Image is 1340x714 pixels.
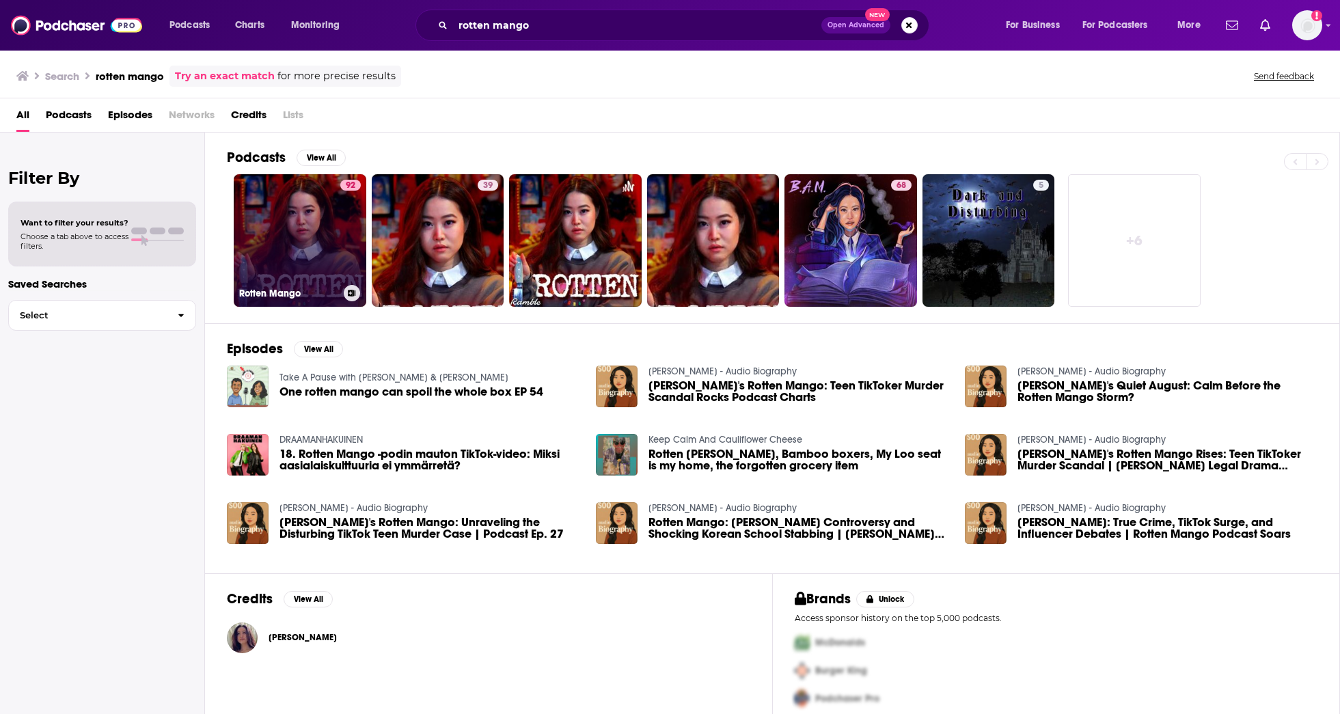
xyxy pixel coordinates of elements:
a: One rotten mango can spoil the whole box EP 54 [279,386,543,398]
a: Stephanie Soo's Quiet August: Calm Before the Rotten Mango Storm? [1017,380,1317,403]
a: Episodes [108,104,152,132]
a: Stephanie Soo's Quiet August: Calm Before the Rotten Mango Storm? [965,366,1007,407]
span: Want to filter your results? [20,218,128,228]
span: Rotten [PERSON_NAME], Bamboo boxers, My Loo seat is my home, the forgotten grocery item [648,448,948,471]
span: [PERSON_NAME] [269,632,337,643]
img: Rotten Mango: Gabby Petito Controversy and Shocking Korean School Stabbing | Stephanie Soo Podcast [596,502,638,544]
a: Stephanie Soo - Audio Biography [648,366,797,377]
span: [PERSON_NAME]: True Crime, TikTok Surge, and Influencer Debates | Rotten Mango Podcast Soars [1017,517,1317,540]
button: open menu [1168,14,1218,36]
input: Search podcasts, credits, & more... [453,14,821,36]
span: Networks [169,104,215,132]
span: More [1177,16,1201,35]
h2: Filter By [8,168,196,188]
span: 68 [897,179,906,193]
h2: Credits [227,590,273,607]
span: Select [9,311,167,320]
img: Rotten Mango Roulette, Bamboo boxers, My Loo seat is my home, the forgotten grocery item [596,434,638,476]
img: Second Pro Logo [789,657,815,685]
span: [PERSON_NAME]'s Quiet August: Calm Before the Rotten Mango Storm? [1017,380,1317,403]
a: DRAAMANHAKUINEN [279,434,363,445]
a: Try an exact match [175,68,275,84]
a: 39 [372,174,504,307]
a: Stephanie Soo's Rotten Mango: Teen TikToker Murder Scandal Rocks Podcast Charts [648,380,948,403]
a: Charts [226,14,273,36]
span: Logged in as mstotter [1292,10,1322,40]
button: open menu [1074,14,1168,36]
a: 92Rotten Mango [234,174,366,307]
p: Access sponsor history on the top 5,000 podcasts. [795,613,1318,623]
span: Monitoring [291,16,340,35]
button: View All [284,591,333,607]
span: [PERSON_NAME]'s Rotten Mango: Teen TikToker Murder Scandal Rocks Podcast Charts [648,380,948,403]
a: Stephanie Soo - Audio Biography [1017,366,1166,377]
span: 92 [346,179,355,193]
a: Podcasts [46,104,92,132]
a: Stephanie Soo - Audio Biography [648,502,797,514]
a: 92 [340,180,361,191]
button: Open AdvancedNew [821,17,890,33]
img: User Profile [1292,10,1322,40]
img: 18. Rotten Mango -podin mauton TikTok-video: Miksi aasialaiskulttuuria ei ymmärretä? [227,434,269,476]
img: Third Pro Logo [789,685,815,713]
a: 18. Rotten Mango -podin mauton TikTok-video: Miksi aasialaiskulttuuria ei ymmärretä? [279,448,579,471]
a: Rotten Mango Roulette, Bamboo boxers, My Loo seat is my home, the forgotten grocery item [648,448,948,471]
a: Stephanie Soo - Audio Biography [1017,502,1166,514]
a: Show notifications dropdown [1255,14,1276,37]
a: Stephanie Soo's Rotten Mango: Unraveling the Disturbing TikTok Teen Murder Case | Podcast Ep. 27 [279,517,579,540]
span: Podchaser Pro [815,693,879,704]
span: Open Advanced [828,22,884,29]
a: Keep Calm And Cauliflower Cheese [648,434,802,445]
span: McDonalds [815,637,865,648]
span: for more precise results [277,68,396,84]
a: All [16,104,29,132]
button: Send feedback [1250,70,1318,82]
button: View All [297,150,346,166]
span: Burger King [815,665,867,676]
span: 5 [1039,179,1043,193]
a: Stephanie Soo: True Crime, TikTok Surge, and Influencer Debates | Rotten Mango Podcast Soars [1017,517,1317,540]
span: Choose a tab above to access filters. [20,232,128,251]
a: Stephanie Soo - Audio Biography [1017,434,1166,445]
div: Search podcasts, credits, & more... [428,10,942,41]
a: Rotten Mango: Gabby Petito Controversy and Shocking Korean School Stabbing | Stephanie Soo Podcast [648,517,948,540]
a: Take A Pause with Shweta & Sudeep [279,372,508,383]
a: Show notifications dropdown [1220,14,1244,37]
button: Unlock [856,591,914,607]
a: EpisodesView All [227,340,343,357]
button: View All [294,341,343,357]
button: Stephanie SooStephanie Soo [227,616,750,659]
img: Stephanie Soo's Rotten Mango: Unraveling the Disturbing TikTok Teen Murder Case | Podcast Ep. 27 [227,502,269,544]
a: 68 [784,174,917,307]
img: Podchaser - Follow, Share and Rate Podcasts [11,12,142,38]
a: Stephanie Soo - Audio Biography [279,502,428,514]
a: +6 [1068,174,1201,307]
span: Rotten Mango: [PERSON_NAME] Controversy and Shocking Korean School Stabbing | [PERSON_NAME] Podcast [648,517,948,540]
span: [PERSON_NAME]'s Rotten Mango Rises: Teen TikToker Murder Scandal | [PERSON_NAME] Legal Drama Unfolds [1017,448,1317,471]
h3: Rotten Mango [239,288,338,299]
img: Stephanie Soo's Rotten Mango Rises: Teen TikToker Murder Scandal | Diddy Legal Drama Unfolds [965,434,1007,476]
a: One rotten mango can spoil the whole box EP 54 [227,366,269,407]
img: Stephanie Soo: True Crime, TikTok Surge, and Influencer Debates | Rotten Mango Podcast Soars [965,502,1007,544]
span: [PERSON_NAME]'s Rotten Mango: Unraveling the Disturbing TikTok Teen Murder Case | Podcast Ep. 27 [279,517,579,540]
a: 68 [891,180,912,191]
a: Stephanie Soo's Rotten Mango Rises: Teen TikToker Murder Scandal | Diddy Legal Drama Unfolds [1017,448,1317,471]
span: For Podcasters [1082,16,1148,35]
button: Select [8,300,196,331]
img: Stephanie Soo [227,622,258,653]
span: 39 [483,179,493,193]
img: First Pro Logo [789,629,815,657]
button: open menu [160,14,228,36]
h3: Search [45,70,79,83]
a: Stephanie Soo's Rotten Mango: Teen TikToker Murder Scandal Rocks Podcast Charts [596,366,638,407]
a: 5 [922,174,1055,307]
h2: Episodes [227,340,283,357]
a: Credits [231,104,266,132]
